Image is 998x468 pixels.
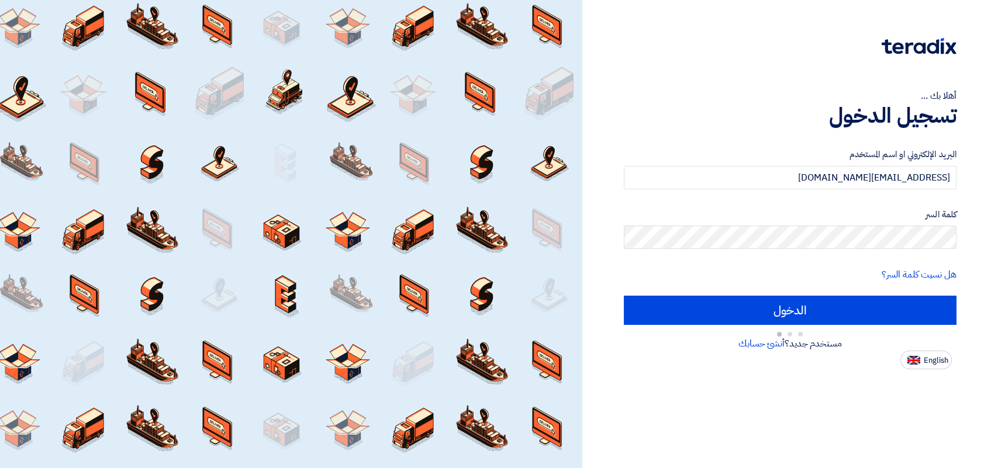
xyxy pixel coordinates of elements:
span: English [924,356,948,365]
input: أدخل بريد العمل الإلكتروني او اسم المستخدم الخاص بك ... [624,166,956,189]
h1: تسجيل الدخول [624,103,956,129]
a: أنشئ حسابك [738,337,785,351]
img: en-US.png [907,356,920,365]
label: كلمة السر [624,208,956,221]
input: الدخول [624,296,956,325]
div: أهلا بك ... [624,89,956,103]
button: English [900,351,952,369]
a: هل نسيت كلمة السر؟ [882,268,956,282]
div: مستخدم جديد؟ [624,337,956,351]
label: البريد الإلكتروني او اسم المستخدم [624,148,956,161]
img: Teradix logo [882,38,956,54]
